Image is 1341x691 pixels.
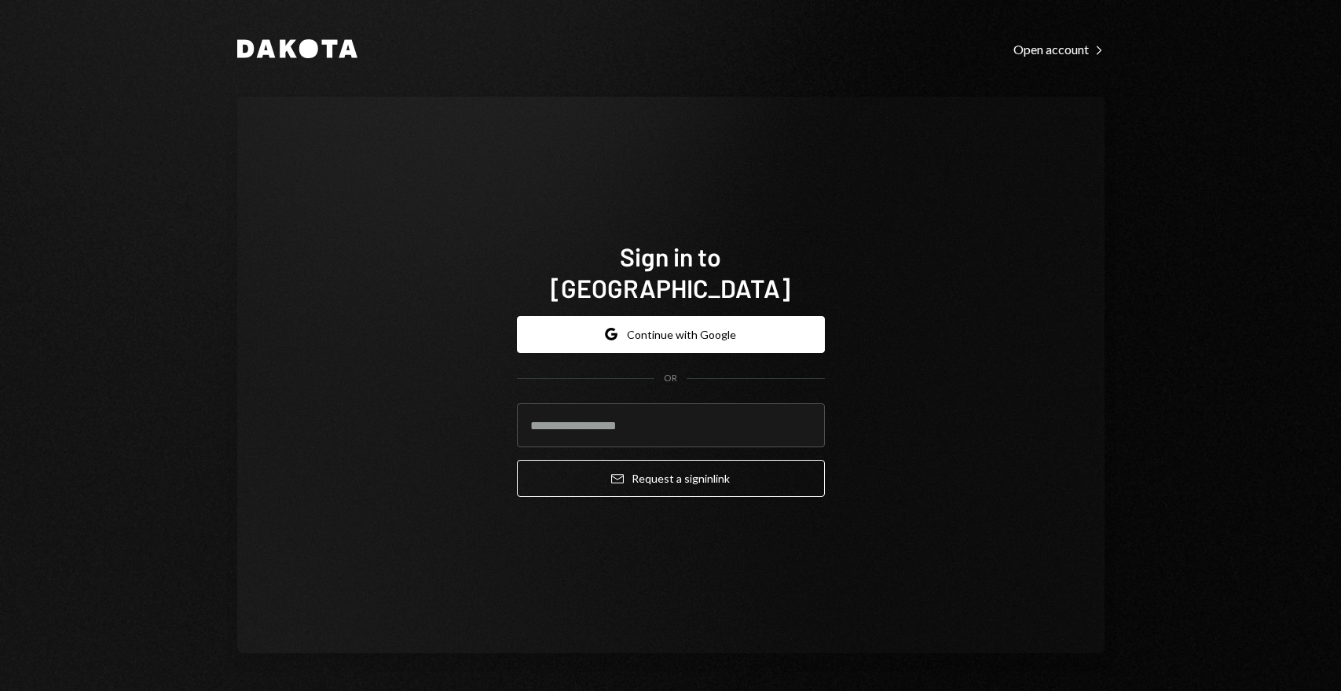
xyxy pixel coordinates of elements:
a: Open account [1013,40,1105,57]
button: Continue with Google [517,316,825,353]
h1: Sign in to [GEOGRAPHIC_DATA] [517,241,825,303]
button: Request a signinlink [517,460,825,497]
div: Open account [1013,42,1105,57]
div: OR [664,372,677,385]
